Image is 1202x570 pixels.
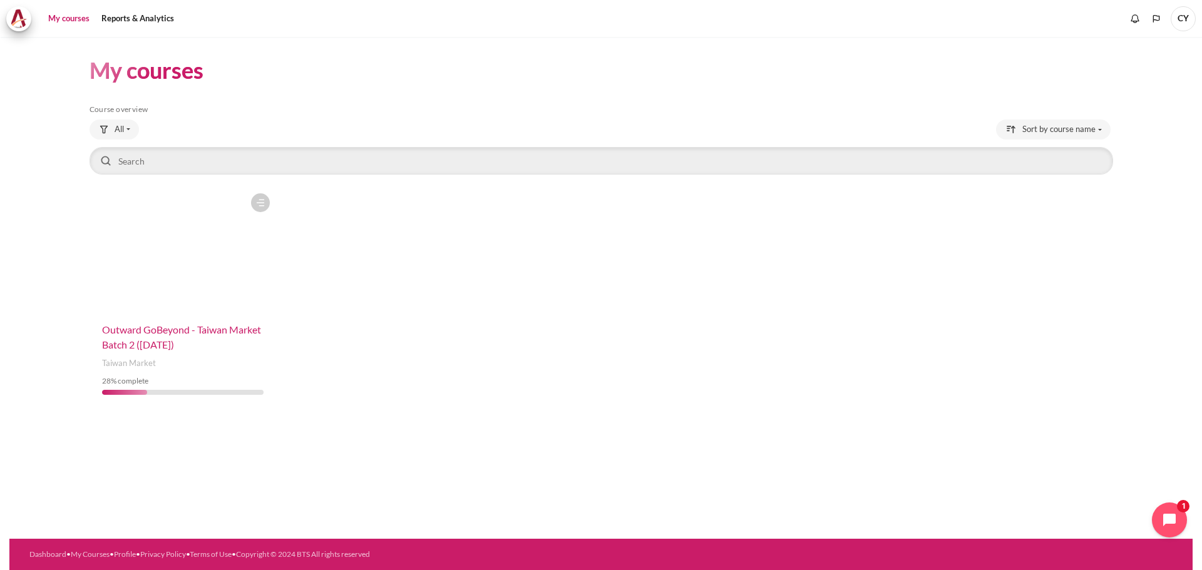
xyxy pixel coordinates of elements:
[90,56,203,85] h1: My courses
[90,147,1113,175] input: Search
[102,376,111,385] span: 28
[190,549,232,559] a: Terms of Use
[90,104,1113,115] h5: Course overview
[29,549,671,560] div: • • • • •
[90,120,139,140] button: Grouping drop-down menu
[114,549,136,559] a: Profile
[90,120,1113,177] div: Course overview controls
[97,6,178,31] a: Reports & Analytics
[44,6,94,31] a: My courses
[1171,6,1196,31] a: User menu
[1171,6,1196,31] span: CY
[71,549,110,559] a: My Courses
[1147,9,1166,28] button: Languages
[1126,9,1144,28] div: Show notification window with no new notifications
[102,375,264,387] div: % complete
[140,549,186,559] a: Privacy Policy
[236,549,370,559] a: Copyright © 2024 BTS All rights reserved
[9,37,1193,426] section: Content
[115,123,124,136] span: All
[102,357,156,370] span: Taiwan Market
[10,9,28,28] img: Architeck
[996,120,1111,140] button: Sorting drop-down menu
[1022,123,1096,136] span: Sort by course name
[29,549,66,559] a: Dashboard
[6,6,38,31] a: Architeck Architeck
[102,323,261,350] a: Outward GoBeyond - Taiwan Market Batch 2 ([DATE])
